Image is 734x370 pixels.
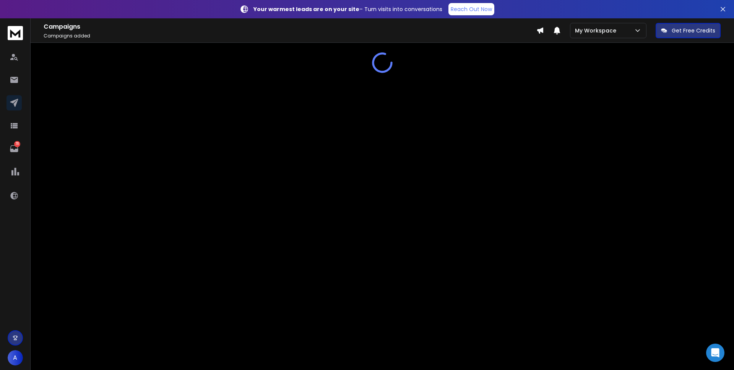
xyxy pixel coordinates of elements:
button: Get Free Credits [656,23,721,38]
p: Reach Out Now [451,5,492,13]
a: 70 [6,141,22,156]
p: My Workspace [575,27,619,34]
button: A [8,350,23,365]
p: 70 [14,141,20,147]
a: Reach Out Now [448,3,494,15]
p: Campaigns added [44,33,536,39]
div: Open Intercom Messenger [706,344,724,362]
p: – Turn visits into conversations [253,5,442,13]
p: Get Free Credits [672,27,715,34]
h1: Campaigns [44,22,536,31]
strong: Your warmest leads are on your site [253,5,359,13]
img: logo [8,26,23,40]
